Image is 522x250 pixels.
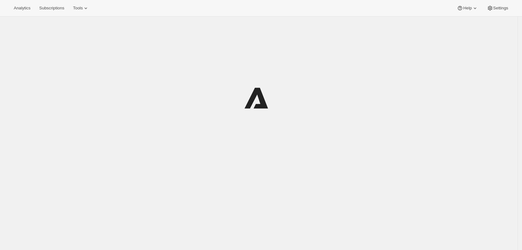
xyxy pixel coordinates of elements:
[14,6,30,11] span: Analytics
[483,4,512,13] button: Settings
[73,6,83,11] span: Tools
[493,6,508,11] span: Settings
[453,4,482,13] button: Help
[35,4,68,13] button: Subscriptions
[39,6,64,11] span: Subscriptions
[10,4,34,13] button: Analytics
[69,4,93,13] button: Tools
[463,6,472,11] span: Help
